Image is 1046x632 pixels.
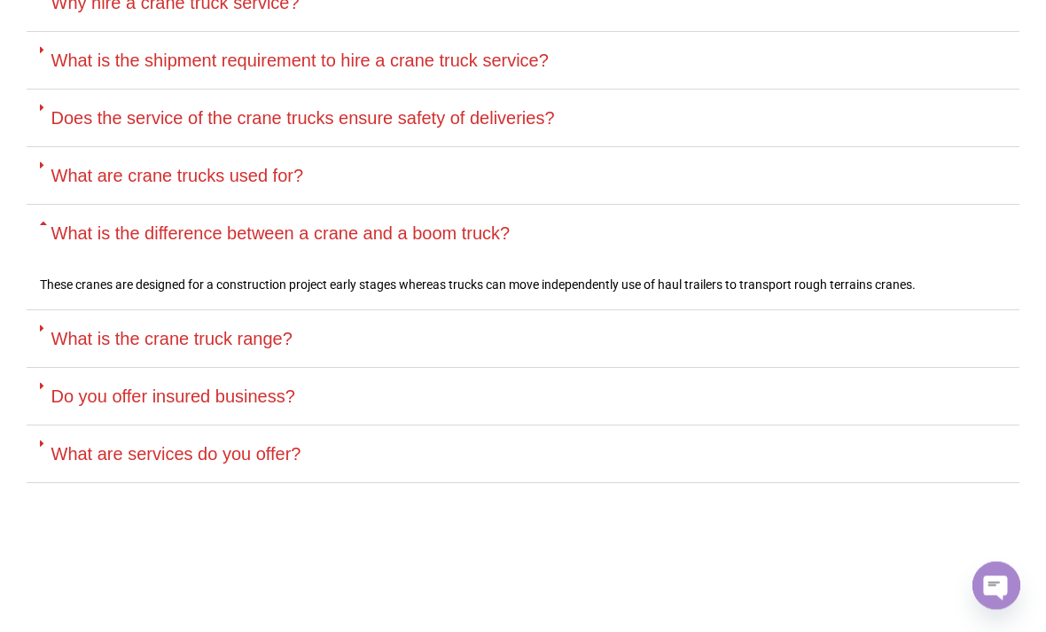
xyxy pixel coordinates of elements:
a: Does the service of the crane trucks ensure safety of deliveries? [51,109,555,129]
p: These cranes are designed for a construction project early stages whereas trucks can move indepen... [40,276,1006,297]
div: What are services do you offer? [27,426,1019,484]
a: Do you offer insured business? [51,387,295,407]
div: What is the difference between a crane and a boom truck? [27,262,1019,311]
a: What is the shipment requirement to hire a crane truck service? [51,51,549,71]
a: What are crane trucks used for? [51,167,304,186]
a: What is the crane truck range? [51,330,293,349]
div: Does the service of the crane trucks ensure safety of deliveries? [27,90,1019,148]
div: What is the difference between a crane and a boom truck? [27,206,1019,262]
a: What is the difference between a crane and a boom truck? [51,224,511,244]
a: What are services do you offer? [51,445,301,464]
div: What is the crane truck range? [27,311,1019,369]
div: Do you offer insured business? [27,369,1019,426]
div: What are crane trucks used for? [27,148,1019,206]
div: What is the shipment requirement to hire a crane truck service? [27,33,1019,90]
